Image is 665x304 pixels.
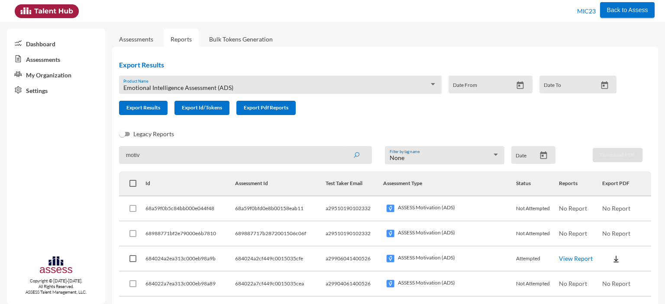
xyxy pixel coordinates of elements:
td: a29906041400526 [326,246,383,272]
a: Back to Assess [600,4,655,14]
td: Not Attempted [516,221,559,246]
p: Copyright © [DATE]-[DATE]. All Rights Reserved. ASSESS Talent Management, LLC. [7,278,105,295]
a: Settings [7,82,105,98]
a: Assessments [7,51,105,67]
td: 689887717b2872001506c06f [235,221,326,246]
button: Export Pdf Reports [236,101,296,115]
td: 684024a2cf449c0015035cfe [235,246,326,272]
td: a29510190102332 [326,221,383,246]
span: None [390,154,404,161]
span: Download PDF [600,151,635,158]
span: Back to Assess [607,6,648,13]
span: Export Pdf Reports [244,104,288,111]
button: Open calendar [536,151,551,160]
span: No Report [559,205,587,212]
td: 684022a7cf449c0015035cea [235,272,326,297]
td: 68a59f0bfd0e8b00158eab11 [235,196,326,221]
button: Open calendar [513,81,528,90]
input: Search by name, token, assessment type, etc. [119,146,372,164]
td: a29904061400526 [326,272,383,297]
a: Dashboard [7,35,105,51]
td: 68988771bf2e79000e6b7810 [145,221,236,246]
span: Legacy Reports [133,129,174,139]
td: Not Attempted [516,272,559,297]
button: Download PDF [593,148,642,162]
a: Reports [164,29,199,50]
td: Not Attempted [516,196,559,221]
h2: Export Results [119,61,623,69]
span: Export Id/Tokens [182,104,222,111]
th: Status [516,171,559,196]
span: No Report [602,280,630,287]
th: Id [145,171,236,196]
img: assesscompany-logo.png [39,255,73,276]
td: ASSESS Motivation (ADS) [383,196,516,221]
td: 684024a2ea313c000eb98a9b [145,246,236,272]
p: MIC23 [577,4,596,18]
a: View Report [559,255,593,262]
th: Reports [559,171,602,196]
button: Open calendar [597,81,612,90]
td: ASSESS Motivation (ADS) [383,221,516,246]
span: Export Results [126,104,160,111]
span: Emotional Intelligence Assessment (ADS) [123,84,233,91]
a: Assessments [119,35,153,43]
span: No Report [559,280,587,287]
a: Bulk Tokens Generation [202,29,280,50]
th: Assessment Type [383,171,516,196]
td: a29510190102332 [326,196,383,221]
td: 684022a7ea313c000eb98a89 [145,272,236,297]
button: Back to Assess [600,2,655,18]
th: Assessment Id [235,171,326,196]
a: My Organization [7,67,105,82]
th: Export PDF [602,171,651,196]
span: No Report [602,205,630,212]
td: 68a59f0b5c84bb000e044f48 [145,196,236,221]
span: No Report [559,230,587,237]
button: Export Results [119,101,168,115]
td: ASSESS Motivation (ADS) [383,246,516,272]
td: ASSESS Motivation (ADS) [383,272,516,297]
td: Attempted [516,246,559,272]
th: Test Taker Email [326,171,383,196]
button: Export Id/Tokens [174,101,229,115]
span: No Report [602,230,630,237]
